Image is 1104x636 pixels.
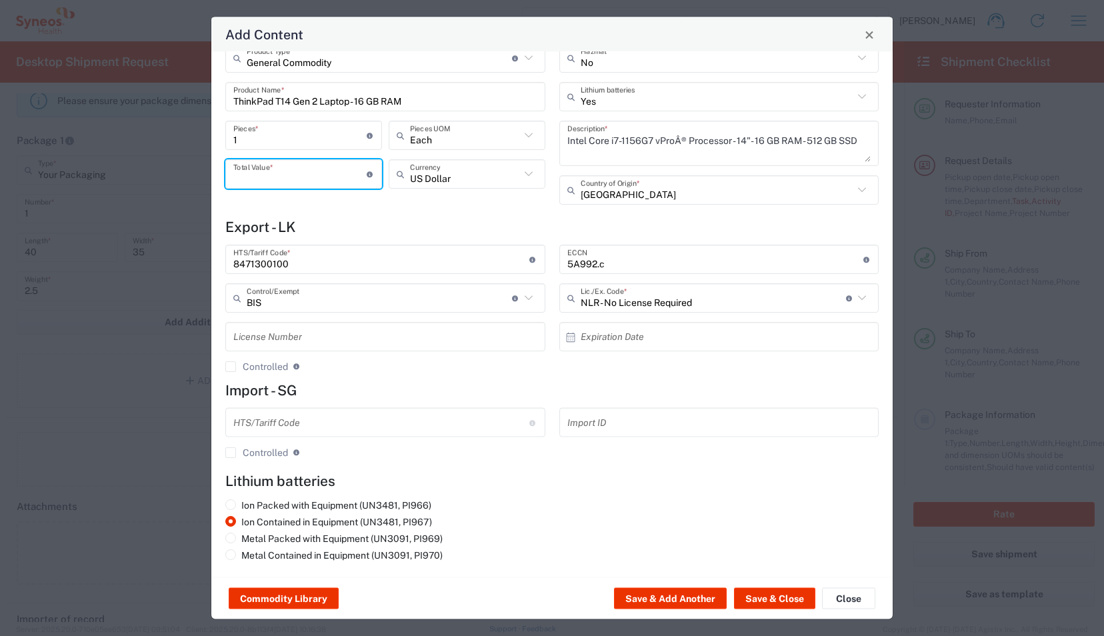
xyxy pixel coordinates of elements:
h4: Export - LK [225,219,879,235]
label: Metal Packed with Equipment (UN3091, PI969) [225,532,443,544]
button: Commodity Library [229,588,339,609]
button: Close [860,25,879,44]
label: Metal Contained in Equipment (UN3091, PI970) [225,549,443,561]
h4: Lithium batteries [225,473,879,489]
label: Controlled [225,361,288,372]
h4: Add Content [225,25,303,44]
button: Close [822,588,875,609]
h4: Import - SG [225,382,879,399]
label: Ion Packed with Equipment (UN3481, PI966) [225,499,431,511]
label: Controlled [225,447,288,458]
button: Save & Close [734,588,815,609]
label: Ion Contained in Equipment (UN3481, PI967) [225,515,432,527]
button: Save & Add Another [614,588,727,609]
